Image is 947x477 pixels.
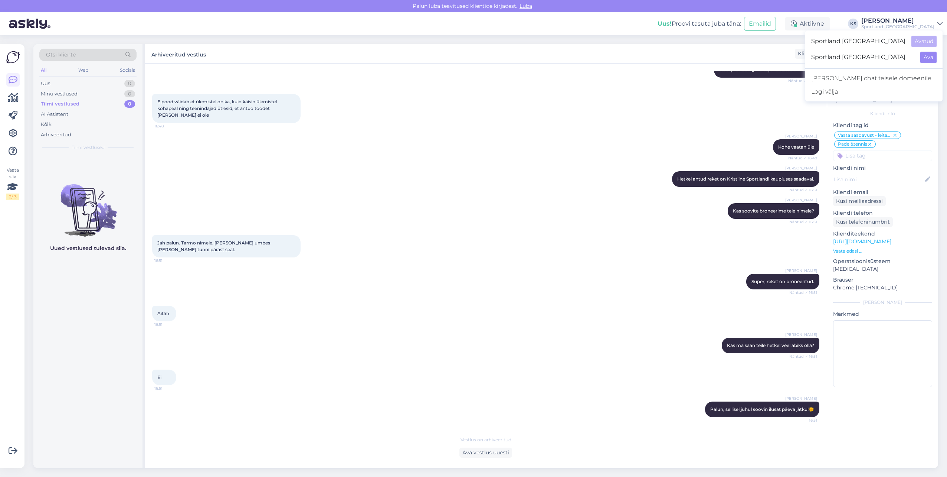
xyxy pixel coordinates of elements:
[41,80,50,87] div: Uus
[6,167,19,200] div: Vaata siia
[41,121,52,128] div: Kõik
[157,311,169,316] span: Aitäh
[789,187,817,193] span: Nähtud ✓ 16:51
[833,175,924,184] input: Lisa nimi
[785,396,817,401] span: [PERSON_NAME]
[838,133,892,137] span: Vaata saadavust - leitavus
[459,448,512,458] div: Ava vestlus uuesti
[861,18,934,24] div: [PERSON_NAME]
[795,50,813,58] div: Klient
[833,188,932,196] p: Kliendi email
[41,100,79,108] div: Tiimi vestlused
[833,248,932,254] p: Vaata edasi ...
[833,276,932,284] p: Brauser
[124,80,135,87] div: 0
[50,244,126,252] p: Uued vestlused tulevad siia.
[785,133,817,139] span: [PERSON_NAME]
[727,343,814,348] span: Kas ma saan teile hetkel veel abiks olla?
[848,19,858,29] div: KS
[154,258,182,263] span: 16:51
[41,131,71,139] div: Arhiveeritud
[461,437,511,443] span: Vestlus on arhiveeritud
[811,36,905,47] span: Sportland [GEOGRAPHIC_DATA]
[861,24,934,30] div: Sportland [GEOGRAPHIC_DATA]
[833,265,932,273] p: [MEDICAL_DATA]
[788,155,817,161] span: Nähtud ✓ 16:49
[833,299,932,306] div: [PERSON_NAME]
[41,111,68,118] div: AI Assistent
[6,50,20,64] img: Askly Logo
[833,284,932,292] p: Chrome [TECHNICAL_ID]
[658,20,672,27] b: Uus!
[157,99,278,118] span: E pood väidab et ülemistel on ka, kuid käisin ülemistel kohapeal ning teenindajad ütlesid, et ant...
[77,65,90,75] div: Web
[920,52,937,63] button: Ava
[785,165,817,171] span: [PERSON_NAME]
[911,36,937,47] button: Avatud
[778,144,814,150] span: Kohe vaatan üle
[833,257,932,265] p: Operatsioonisüsteem
[6,194,19,200] div: 2 / 3
[785,332,817,337] span: [PERSON_NAME]
[751,279,814,284] span: Super, reket on broneeritud.
[805,72,943,85] a: [PERSON_NAME] chat teisele domeenile
[124,100,135,108] div: 0
[833,196,886,206] div: Küsi meiliaadressi
[833,238,891,245] a: [URL][DOMAIN_NAME]
[154,322,182,327] span: 16:51
[838,142,867,146] span: Padel&tennis
[785,197,817,203] span: [PERSON_NAME]
[154,386,182,391] span: 16:51
[677,176,814,182] span: Hetkel antud reket on Kristiine Sportlandi kaupluses saadaval.
[157,240,271,252] span: Jah palun. Tarmo nimele. [PERSON_NAME] umbes [PERSON_NAME] tunni pärast seal.
[833,121,932,129] p: Kliendi tag'id
[833,164,932,172] p: Kliendi nimi
[805,85,943,98] div: Logi välja
[41,90,78,98] div: Minu vestlused
[154,123,182,129] span: 16:48
[785,268,817,273] span: [PERSON_NAME]
[72,144,105,151] span: Tiimi vestlused
[789,219,817,225] span: Nähtud ✓ 16:51
[151,49,206,59] label: Arhiveeritud vestlus
[861,18,943,30] a: [PERSON_NAME]Sportland [GEOGRAPHIC_DATA]
[33,171,142,238] img: No chats
[789,354,817,359] span: Nähtud ✓ 16:51
[833,217,893,227] div: Küsi telefoninumbrit
[46,51,76,59] span: Otsi kliente
[658,19,741,28] div: Proovi tasuta juba täna:
[789,418,817,423] span: 16:51
[517,3,534,9] span: Luba
[833,110,932,117] div: Kliendi info
[744,17,776,31] button: Emailid
[157,374,161,380] span: Ei
[710,406,814,412] span: Palun, sellisel juhul soovin ilusat päeva jätku!🌞
[118,65,137,75] div: Socials
[124,90,135,98] div: 0
[833,150,932,161] input: Lisa tag
[789,290,817,295] span: Nähtud ✓ 16:51
[785,17,830,30] div: Aktiivne
[833,209,932,217] p: Kliendi telefon
[733,208,814,214] span: Kas soovite broneerime teie nimele?
[39,65,48,75] div: All
[833,310,932,318] p: Märkmed
[811,52,914,63] span: Sportland [GEOGRAPHIC_DATA]
[833,230,932,238] p: Klienditeekond
[788,78,817,84] span: Nähtud ✓ 16:48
